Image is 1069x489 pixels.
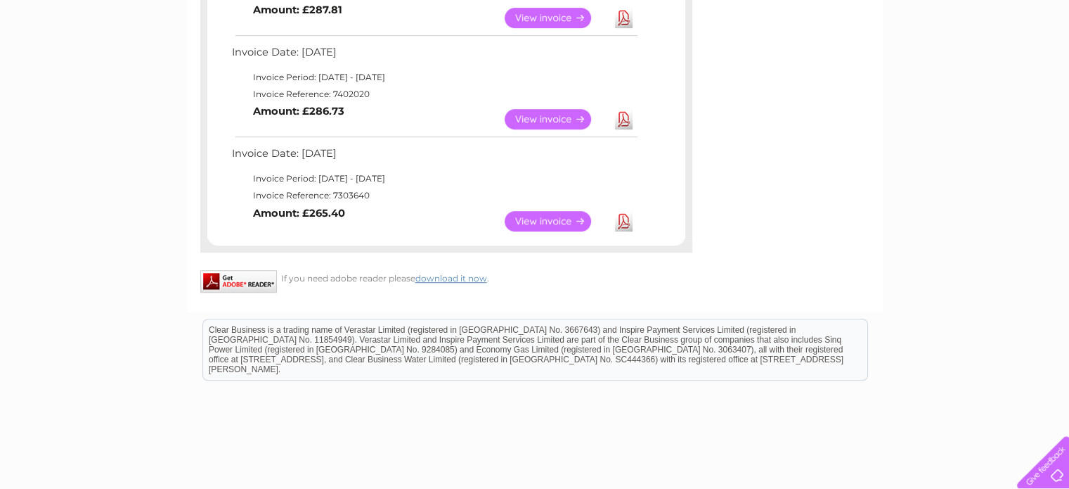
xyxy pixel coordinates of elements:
[896,60,938,70] a: Telecoms
[253,4,342,16] b: Amount: £287.81
[857,60,888,70] a: Energy
[505,211,608,231] a: View
[228,187,640,204] td: Invoice Reference: 7303640
[228,69,640,86] td: Invoice Period: [DATE] - [DATE]
[228,144,640,170] td: Invoice Date: [DATE]
[804,7,901,25] a: 0333 014 3131
[228,86,640,103] td: Invoice Reference: 7402020
[253,105,344,118] b: Amount: £286.73
[228,43,640,69] td: Invoice Date: [DATE]
[37,37,109,80] img: logo.png
[505,109,608,129] a: View
[415,273,487,284] a: download it now
[203,8,867,68] div: Clear Business is a trading name of Verastar Limited (registered in [GEOGRAPHIC_DATA] No. 3667643...
[615,109,633,129] a: Download
[615,211,633,231] a: Download
[976,60,1010,70] a: Contact
[1023,60,1056,70] a: Log out
[505,8,608,28] a: View
[228,170,640,187] td: Invoice Period: [DATE] - [DATE]
[615,8,633,28] a: Download
[253,207,345,220] b: Amount: £265.40
[947,60,967,70] a: Blog
[822,60,848,70] a: Water
[200,270,692,284] div: If you need adobe reader please .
